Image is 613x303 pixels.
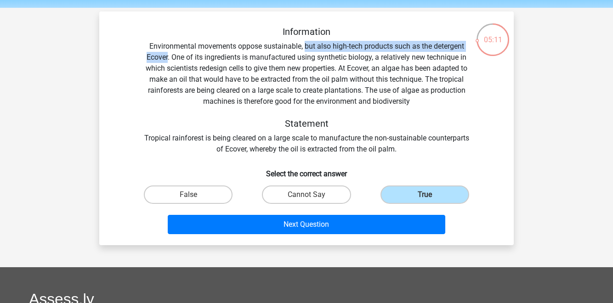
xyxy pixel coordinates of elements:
[168,215,446,234] button: Next Question
[143,118,470,129] h5: Statement
[144,185,233,204] label: False
[476,22,510,45] div: 05:11
[380,185,469,204] label: True
[143,26,470,37] h5: Information
[114,162,499,178] h6: Select the correct answer
[262,185,351,204] label: Cannot Say
[114,26,499,155] div: Environmental movements oppose sustainable, but also high-tech products such as the detergent Eco...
